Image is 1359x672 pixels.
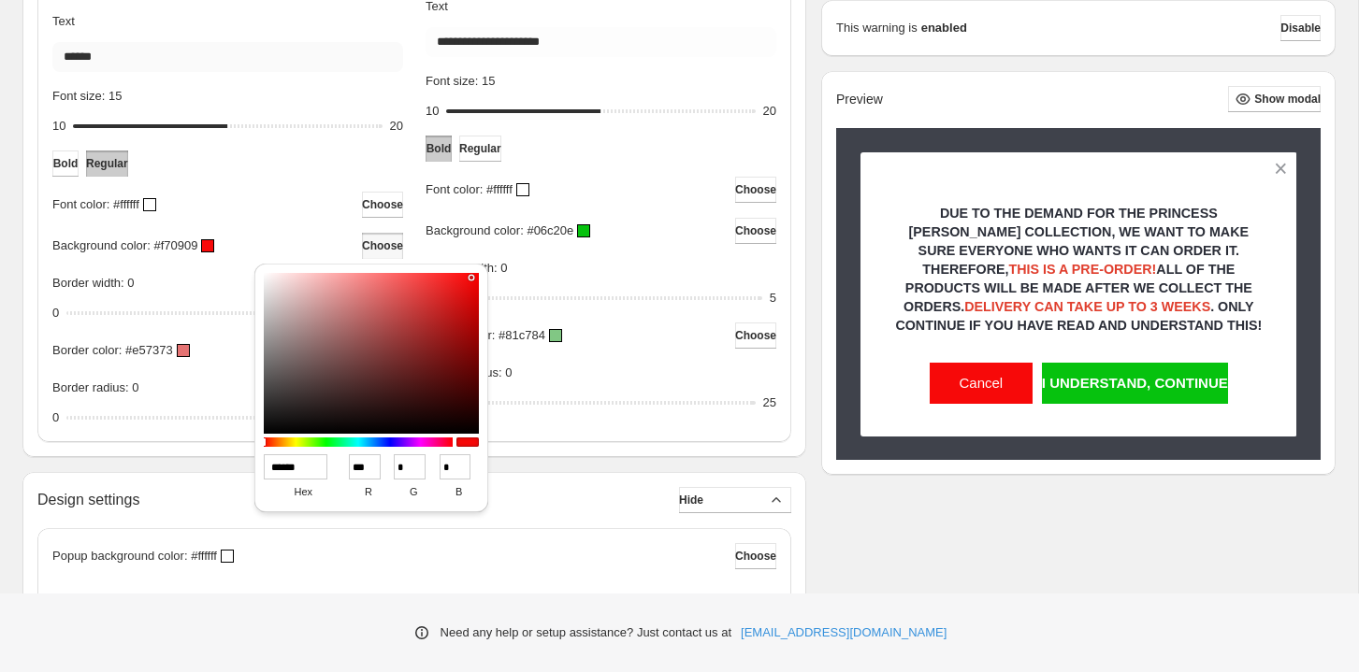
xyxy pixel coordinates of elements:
[426,74,495,88] span: Font size: 15
[440,479,479,505] label: b
[362,238,403,253] span: Choose
[349,479,388,505] label: r
[52,150,79,177] button: Bold
[52,89,122,103] span: Font size: 15
[264,479,343,505] label: hex
[735,218,776,244] button: Choose
[426,141,452,156] span: Bold
[362,233,403,259] button: Choose
[1280,21,1321,36] span: Disable
[426,136,452,162] button: Bold
[52,306,59,320] span: 0
[735,322,776,349] button: Choose
[37,491,139,508] h2: Design settings
[52,14,75,28] span: Text
[426,180,513,199] p: Font color: #ffffff
[426,104,439,118] span: 10
[1009,262,1157,277] span: THIS IS A PRE-ORDER!
[735,549,776,564] span: Choose
[390,117,403,136] div: 20
[921,19,967,37] strong: enabled
[394,479,433,505] label: g
[679,493,703,508] span: Hide
[52,195,139,214] p: Font color: #ffffff
[7,11,745,80] body: Rich Text Area. Press ALT-0 for help.
[52,380,139,394] span: Border radius: 0
[52,236,197,255] p: Background color: #f70909
[52,547,217,565] p: Popup background color: #ffffff
[930,363,1033,404] button: Cancel
[770,289,776,307] div: 5
[741,623,947,642] a: [EMAIL_ADDRESS][DOMAIN_NAME]
[735,328,776,343] span: Choose
[53,156,79,171] span: Bold
[895,206,1262,333] strong: DUE TO THE DEMAND FOR THE PRINCESS [PERSON_NAME] COLLECTION, WE WANT TO MAKE SURE EVERYONE WHO WA...
[52,341,173,360] p: Border color: #e57373
[836,19,918,37] p: This warning is
[52,410,59,424] span: 0
[426,222,573,240] p: Background color: #06c20e
[679,487,791,513] button: Hide
[1228,86,1321,112] button: Show modal
[735,223,776,238] span: Choose
[459,136,501,162] button: Regular
[735,543,776,569] button: Choose
[1254,92,1321,107] span: Show modal
[52,276,134,290] span: Border width: 0
[86,156,128,171] span: Regular
[763,393,776,412] div: 25
[1042,363,1228,404] button: I UNDERSTAND, CONTINUE
[763,102,776,121] div: 20
[735,177,776,203] button: Choose
[52,119,65,133] span: 10
[735,182,776,197] span: Choose
[836,92,883,107] h2: Preview
[459,141,501,156] span: Regular
[362,192,403,218] button: Choose
[1280,15,1321,41] button: Disable
[362,197,403,212] span: Choose
[86,150,128,177] button: Regular
[964,299,1210,314] span: DELIVERY CAN TAKE UP TO 3 WEEKS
